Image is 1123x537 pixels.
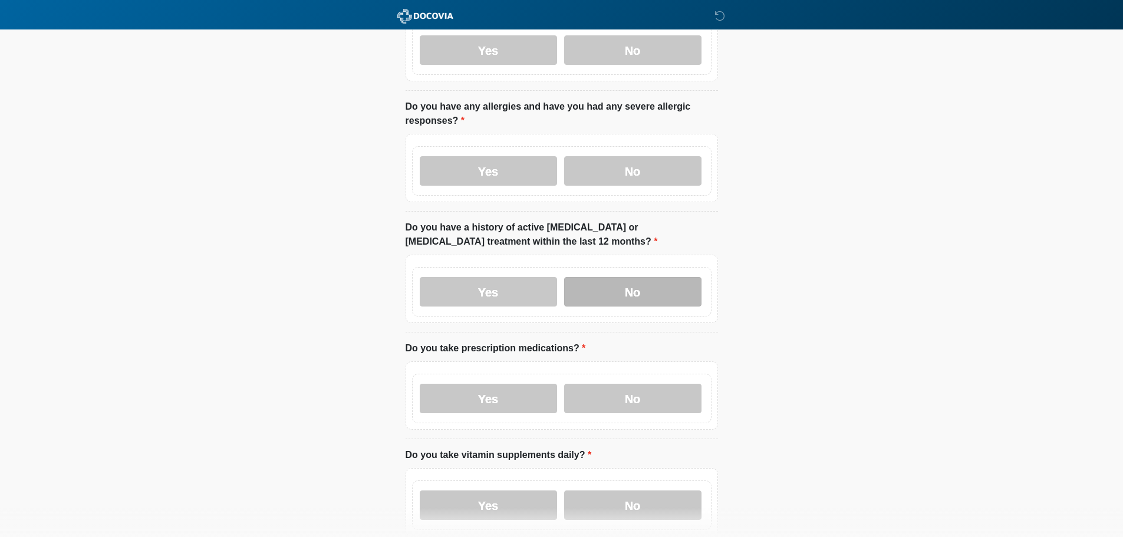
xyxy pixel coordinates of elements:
label: No [564,35,702,65]
label: Yes [420,277,557,307]
label: No [564,384,702,413]
label: Do you take vitamin supplements daily? [406,448,592,462]
label: Yes [420,35,557,65]
label: Yes [420,490,557,520]
label: Do you have any allergies and have you had any severe allergic responses? [406,100,718,128]
label: No [564,490,702,520]
label: Do you have a history of active [MEDICAL_DATA] or [MEDICAL_DATA] treatment within the last 12 mon... [406,220,718,249]
img: ABC Med Spa- GFEase Logo [394,9,457,24]
label: Yes [420,156,557,186]
label: No [564,156,702,186]
label: Yes [420,384,557,413]
label: Do you take prescription medications? [406,341,586,355]
label: No [564,277,702,307]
